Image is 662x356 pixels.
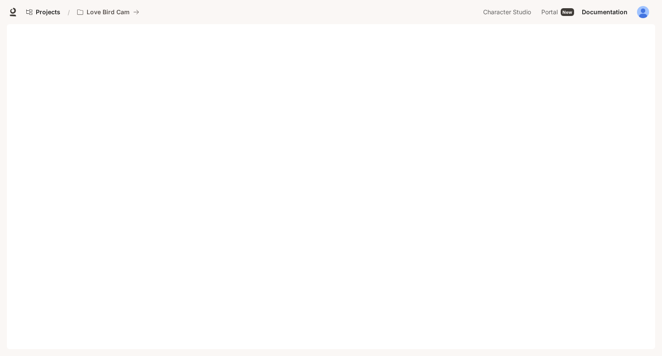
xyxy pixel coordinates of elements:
a: Go to projects [22,3,64,21]
span: Projects [36,9,60,16]
span: Documentation [582,7,628,18]
span: Portal [541,7,558,18]
span: Character Studio [483,7,531,18]
div: New [561,8,574,16]
div: / [64,8,73,17]
a: PortalNew [538,3,578,21]
iframe: Documentation [7,24,655,356]
a: Documentation [578,3,631,21]
a: Character Studio [480,3,537,21]
button: All workspaces [73,3,143,21]
p: Love Bird Cam [87,9,130,16]
img: User avatar [637,6,649,18]
button: User avatar [634,3,652,21]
